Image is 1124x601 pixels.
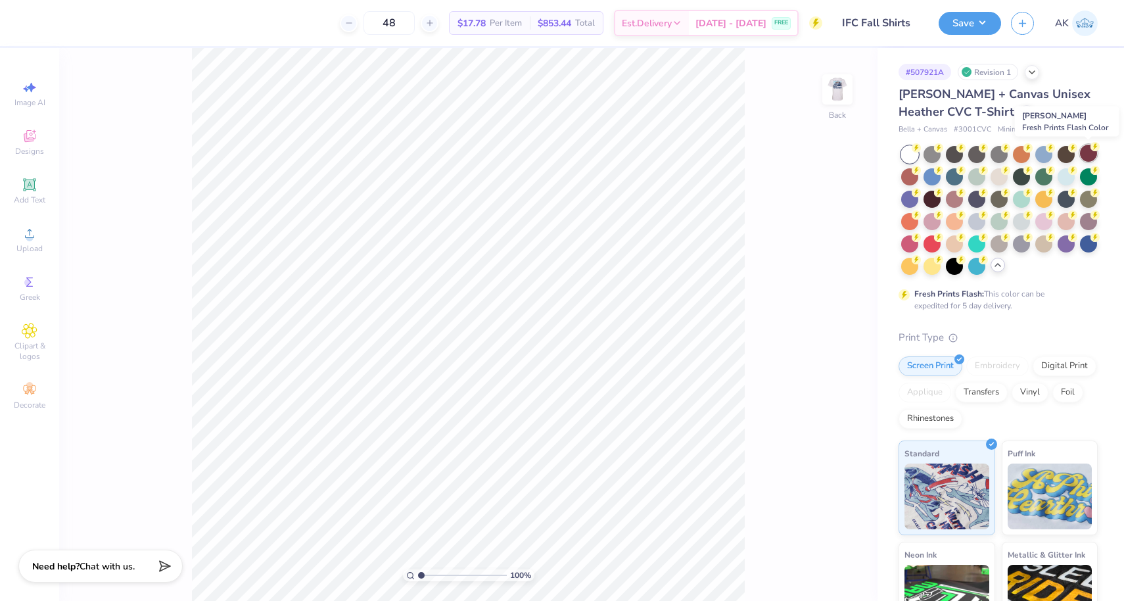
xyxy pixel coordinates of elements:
span: Decorate [14,400,45,410]
span: Fresh Prints Flash Color [1022,122,1108,133]
span: FREE [774,18,788,28]
span: Chat with us. [80,560,135,573]
span: Est. Delivery [622,16,672,30]
strong: Fresh Prints Flash: [914,289,984,299]
div: Transfers [955,383,1008,402]
img: Standard [904,464,989,529]
span: Minimum Order: 24 + [998,124,1064,135]
span: Metallic & Glitter Ink [1008,548,1085,562]
div: Vinyl [1012,383,1048,402]
span: Neon Ink [904,548,937,562]
span: 100 % [510,569,531,581]
span: $853.44 [538,16,571,30]
div: Digital Print [1033,356,1096,376]
span: Upload [16,243,43,254]
div: Foil [1052,383,1083,402]
div: Print Type [899,330,1098,345]
img: Back [824,76,851,103]
div: Screen Print [899,356,962,376]
span: Total [575,16,595,30]
span: $17.78 [457,16,486,30]
div: Rhinestones [899,409,962,429]
input: – – [363,11,415,35]
span: Standard [904,446,939,460]
input: Untitled Design [832,10,929,36]
span: # 3001CVC [954,124,991,135]
span: Greek [20,292,40,302]
span: Clipart & logos [7,341,53,362]
div: Back [829,109,846,121]
div: [PERSON_NAME] [1015,107,1119,137]
a: AK [1055,11,1098,36]
img: Ava Klick [1072,11,1098,36]
span: [PERSON_NAME] + Canvas Unisex Heather CVC T-Shirt [899,86,1090,120]
span: Designs [15,146,44,156]
div: # 507921A [899,64,951,80]
span: [DATE] - [DATE] [695,16,766,30]
span: Puff Ink [1008,446,1035,460]
button: Save [939,12,1001,35]
div: Revision 1 [958,64,1018,80]
span: Bella + Canvas [899,124,947,135]
img: Puff Ink [1008,464,1092,529]
div: This color can be expedited for 5 day delivery. [914,288,1076,312]
div: Applique [899,383,951,402]
span: AK [1055,16,1069,31]
span: Add Text [14,195,45,205]
span: Image AI [14,97,45,108]
span: Per Item [490,16,522,30]
strong: Need help? [32,560,80,573]
div: Embroidery [966,356,1029,376]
